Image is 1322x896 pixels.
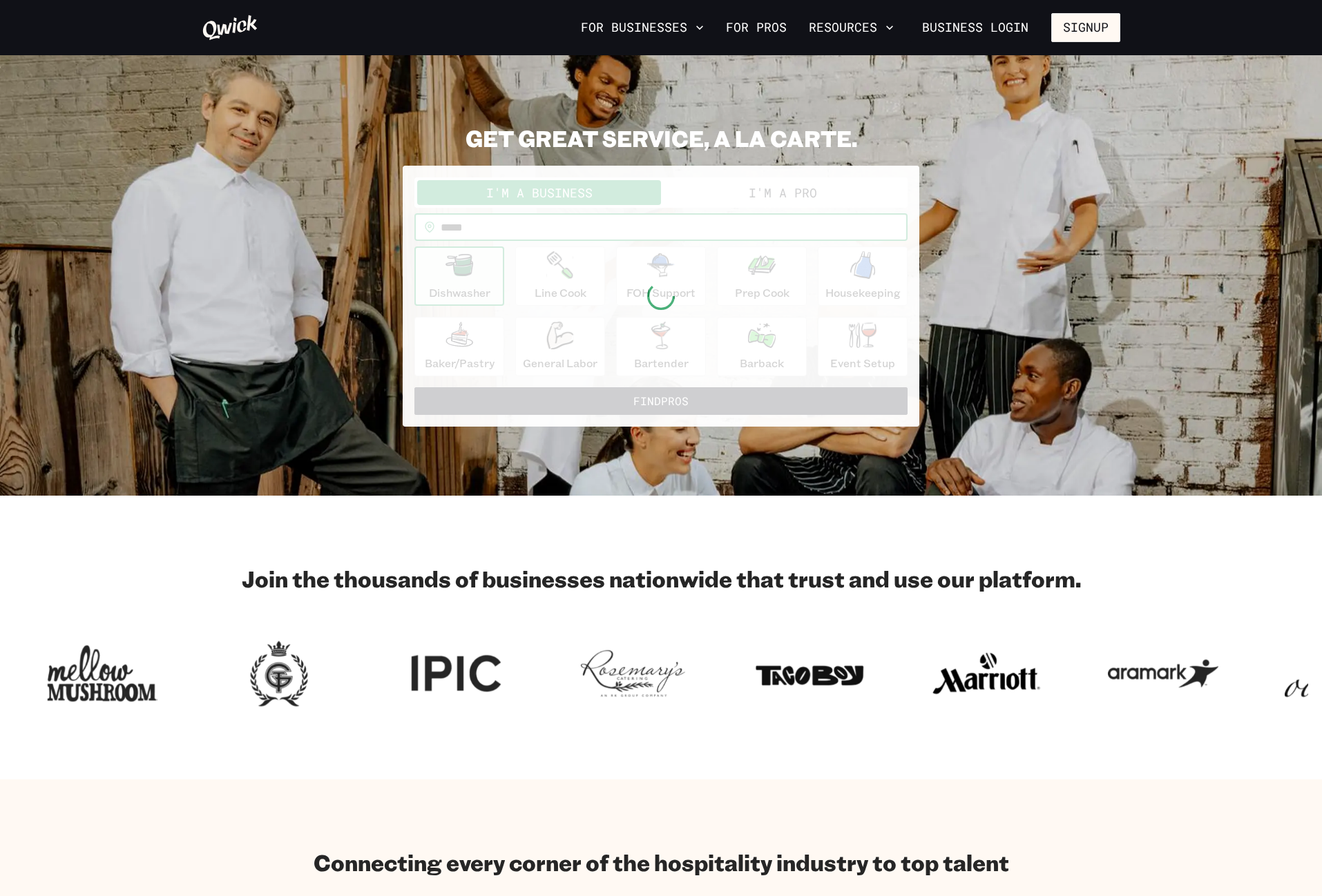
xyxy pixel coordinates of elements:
[910,13,1040,42] a: Business Login
[803,16,899,39] button: Resources
[575,16,709,39] button: For Businesses
[202,565,1120,592] h2: Join the thousands of businesses nationwide that trust and use our platform.
[754,636,865,711] img: Logo for Taco Boy
[720,16,792,39] a: For Pros
[1108,636,1218,711] img: Logo for Aramark
[577,636,688,711] img: Logo for Rosemary's Catering
[401,636,511,711] img: Logo for IPIC
[931,636,1042,711] img: Logo for Marriott
[47,636,157,711] img: Logo for Mellow Mushroom
[1051,13,1120,42] button: Signup
[403,124,919,152] h2: GET GREAT SERVICE, A LA CARTE.
[224,636,334,711] img: Logo for Georgian Terrace
[314,848,1009,876] h2: Connecting every corner of the hospitality industry to top talent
